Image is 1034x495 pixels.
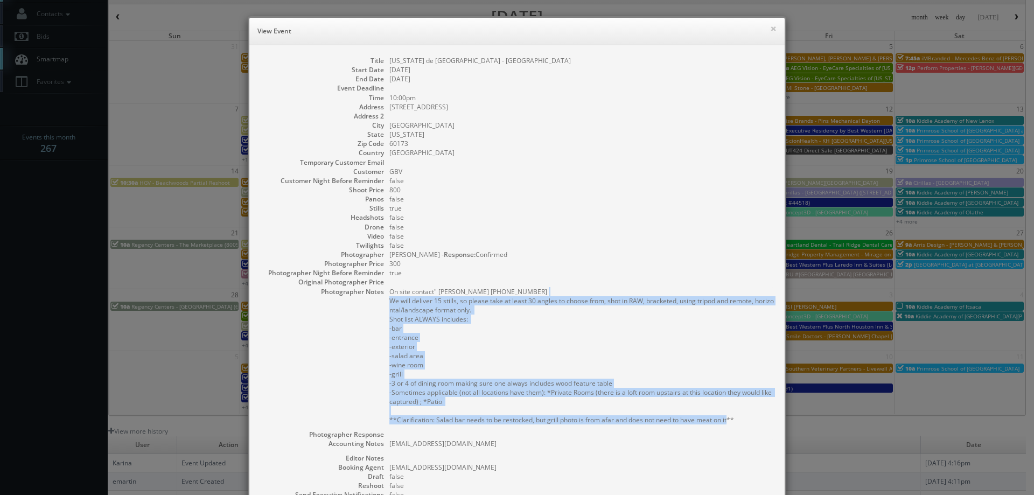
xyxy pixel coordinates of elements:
dd: 300 [389,259,774,268]
dt: Drone [260,222,384,232]
dt: Video [260,232,384,241]
dt: State [260,130,384,139]
dt: Title [260,56,384,65]
dd: false [389,213,774,222]
dt: Photographer [260,250,384,259]
dt: Original Photographer Price [260,277,384,287]
dt: City [260,121,384,130]
dt: Draft [260,472,384,481]
dt: Accounting Notes [260,439,384,448]
dd: false [389,176,774,185]
dt: Event Deadline [260,83,384,93]
h6: View Event [257,26,777,37]
dd: [US_STATE] de [GEOGRAPHIC_DATA] - [GEOGRAPHIC_DATA] [389,56,774,65]
b: Response: [444,250,476,259]
dt: Booking Agent [260,463,384,472]
dt: Country [260,148,384,157]
dd: false [389,194,774,204]
dd: 60173 [389,139,774,148]
dd: [GEOGRAPHIC_DATA] [389,148,774,157]
dt: Zip Code [260,139,384,148]
dd: [GEOGRAPHIC_DATA] [389,121,774,130]
dd: true [389,204,774,213]
dd: [US_STATE] [389,130,774,139]
pre: On site contact" [PERSON_NAME] [PHONE_NUMBER] We will deliver 15 stills, so please take at least ... [389,287,774,424]
dt: Twilights [260,241,384,250]
dd: false [389,232,774,241]
dt: Photographer Response [260,430,384,439]
dt: Shoot Price [260,185,384,194]
dt: Start Date [260,65,384,74]
dd: GBV [389,167,774,176]
dt: Photographer Price [260,259,384,268]
dt: Headshots [260,213,384,222]
dd: false [389,481,774,490]
dt: Customer [260,167,384,176]
dt: Photographer Night Before Reminder [260,268,384,277]
dd: [PERSON_NAME] - Confirmed [389,250,774,259]
dd: [DATE] [389,74,774,83]
button: × [770,25,777,32]
dt: Time [260,93,384,102]
dd: false [389,241,774,250]
dt: End Date [260,74,384,83]
dd: [DATE] [389,65,774,74]
dd: 10:00pm [389,93,774,102]
dt: Address [260,102,384,111]
dd: false [389,472,774,481]
dt: Temporary Customer Email [260,158,384,167]
dt: Customer Night Before Reminder [260,176,384,185]
dd: true [389,268,774,277]
dd: [EMAIL_ADDRESS][DOMAIN_NAME] [389,463,774,472]
dt: Photographer Notes [260,287,384,296]
dt: Address 2 [260,111,384,121]
dd: [STREET_ADDRESS] [389,102,774,111]
dt: Editor Notes [260,454,384,463]
dd: false [389,222,774,232]
dt: Panos [260,194,384,204]
pre: [EMAIL_ADDRESS][DOMAIN_NAME] [389,439,774,448]
dd: 800 [389,185,774,194]
dt: Stills [260,204,384,213]
dt: Reshoot [260,481,384,490]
